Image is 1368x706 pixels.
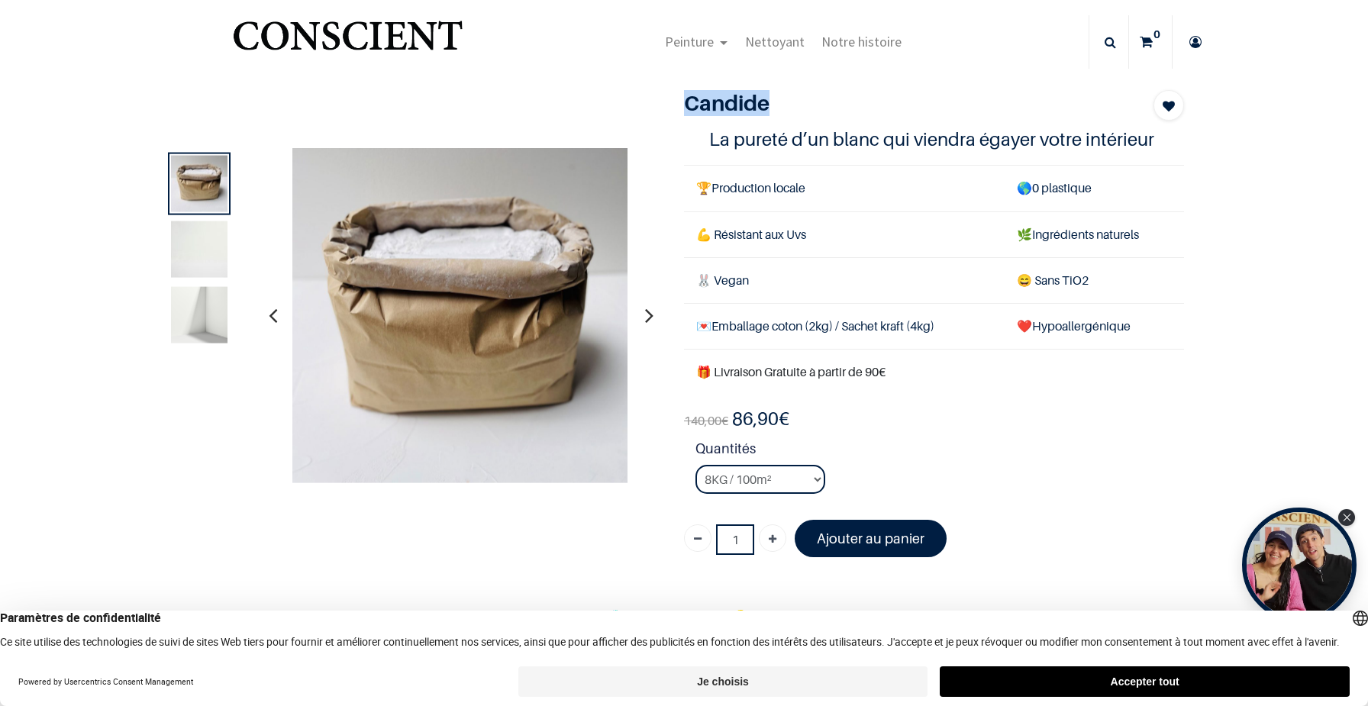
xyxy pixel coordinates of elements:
span: Peinture [665,33,714,50]
td: 0 plastique [1005,166,1184,211]
td: Emballage coton (2kg) / Sachet kraft (4kg) [684,303,1005,349]
span: Composition [627,608,696,624]
span: 😄 S [1017,272,1041,288]
img: Product image [171,286,227,343]
div: Tolstoy bubble widget [1242,508,1357,622]
a: 0 [1129,15,1172,69]
a: Peinture [657,15,737,69]
img: Product image [171,155,227,211]
img: Conscient [230,12,466,73]
span: 🧪 [603,608,618,624]
sup: 0 [1150,27,1164,42]
h1: Candide [684,90,1109,116]
a: Supprimer [684,524,711,552]
div: Open Tolstoy [1242,508,1357,622]
td: ans TiO2 [1005,257,1184,303]
span: € [684,413,728,429]
span: Add to wishlist [1163,97,1175,115]
div: Close Tolstoy widget [1338,509,1355,526]
button: Add to wishlist [1153,90,1184,121]
span: 💡 [733,608,748,624]
b: € [732,408,789,430]
span: 💌 [696,318,711,334]
td: Ingrédients naturels [1005,211,1184,257]
span: 🌿 [1017,227,1032,242]
span: 🌎 [1017,180,1032,195]
span: 140,00 [684,413,721,428]
img: Product image [171,221,227,277]
font: 🎁 Livraison Gratuite à partir de 90€ [696,364,886,379]
a: Ajouter au panier [795,520,947,557]
span: Description [505,608,566,624]
img: Product image [292,147,628,483]
td: Production locale [684,166,1005,211]
div: Open Tolstoy widget [1242,508,1357,622]
a: Ajouter [759,524,786,552]
h4: La pureté d’un blanc qui viendra égayer votre intérieur [709,127,1160,151]
font: Ajouter au panier [817,530,924,546]
span: 🐰 Vegan [696,272,749,288]
a: Logo of Conscient [230,12,466,73]
strong: Quantités [695,438,1184,465]
span: Conseils d'utilisation [757,608,866,624]
span: 💪 Résistant aux Uvs [696,227,806,242]
span: Nettoyant [745,33,805,50]
span: 🏆 [696,180,711,195]
span: 86,90 [732,408,779,430]
td: ❤️Hypoallergénique [1005,303,1184,349]
span: Notre histoire [821,33,902,50]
